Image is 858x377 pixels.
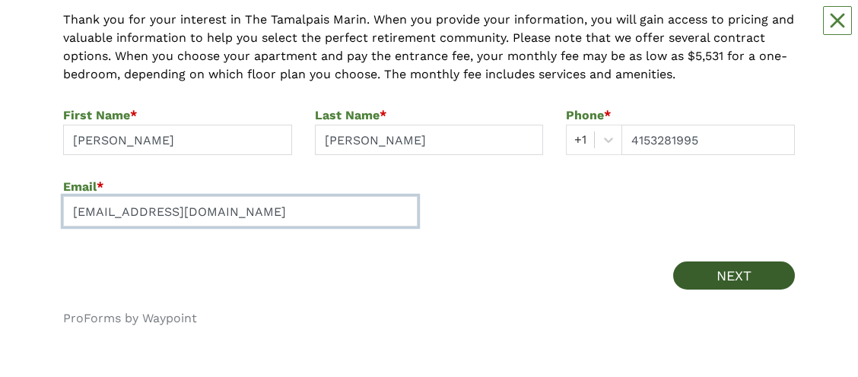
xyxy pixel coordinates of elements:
p: Thank you for your interest in The Tamalpais Marin. When you provide your information, you will g... [63,11,795,84]
button: Close [823,6,852,35]
a: ProForms by Waypoint [63,311,197,325]
span: Phone [566,108,604,122]
span: Last Name [315,108,380,122]
button: NEXT [673,261,795,290]
span: Email [63,179,97,194]
span: First Name [63,108,130,122]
